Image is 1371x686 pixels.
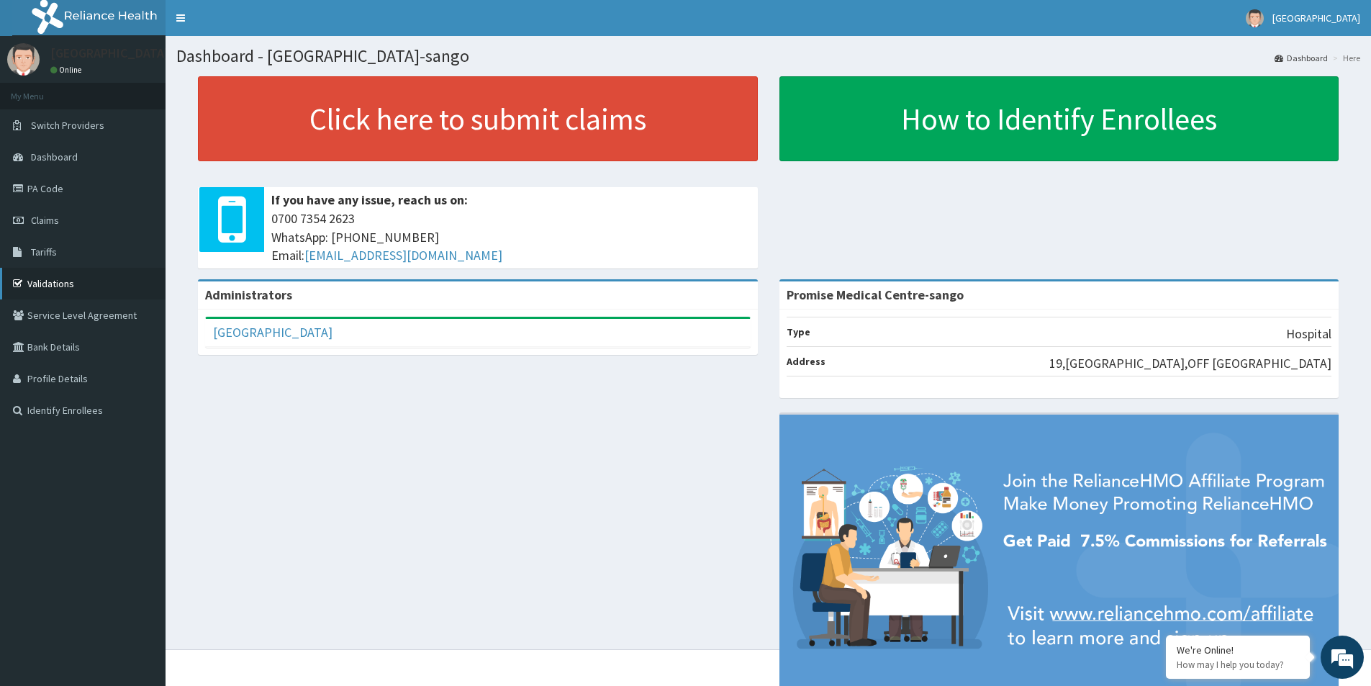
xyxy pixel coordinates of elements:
b: Address [787,355,825,368]
span: Dashboard [31,150,78,163]
p: How may I help you today? [1177,659,1299,671]
h1: Dashboard - [GEOGRAPHIC_DATA]-sango [176,47,1360,66]
span: Switch Providers [31,119,104,132]
li: Here [1329,52,1360,64]
strong: Promise Medical Centre-sango [787,286,964,303]
a: Click here to submit claims [198,76,758,161]
p: 19,[GEOGRAPHIC_DATA],OFF [GEOGRAPHIC_DATA] [1049,354,1331,373]
span: [GEOGRAPHIC_DATA] [1272,12,1360,24]
span: 0700 7354 2623 WhatsApp: [PHONE_NUMBER] Email: [271,209,751,265]
div: We're Online! [1177,644,1299,656]
a: [EMAIL_ADDRESS][DOMAIN_NAME] [304,247,502,263]
b: Administrators [205,286,292,303]
a: Online [50,65,85,75]
span: Tariffs [31,245,57,258]
b: Type [787,325,810,338]
a: Dashboard [1275,52,1328,64]
a: [GEOGRAPHIC_DATA] [213,324,332,340]
a: How to Identify Enrollees [779,76,1339,161]
img: User Image [1246,9,1264,27]
b: If you have any issue, reach us on: [271,191,468,208]
span: Claims [31,214,59,227]
p: Hospital [1286,325,1331,343]
p: [GEOGRAPHIC_DATA] [50,47,169,60]
img: User Image [7,43,40,76]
